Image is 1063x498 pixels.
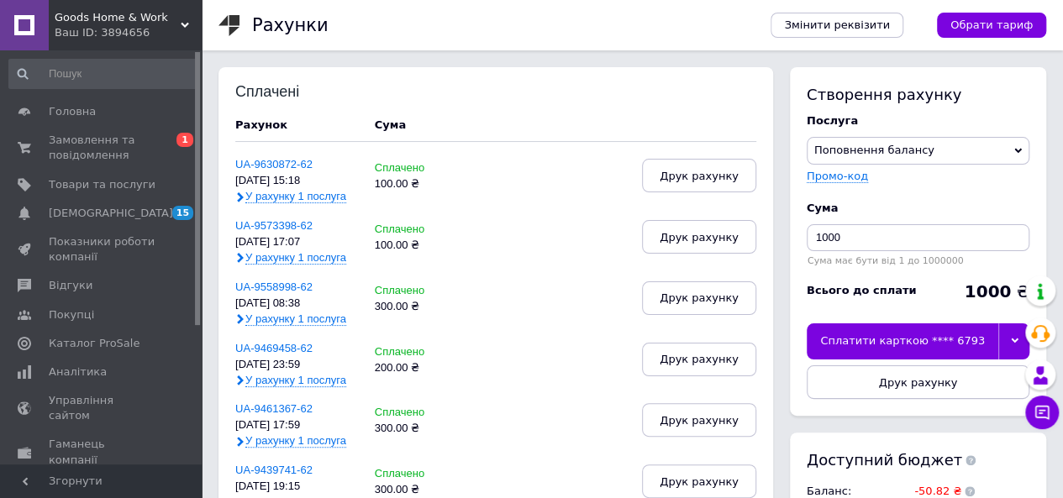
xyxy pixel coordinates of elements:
input: Пошук [8,59,198,89]
div: Послуга [807,113,1029,128]
div: Рахунок [235,118,358,133]
span: [DEMOGRAPHIC_DATA] [49,206,173,221]
span: Друк рахунку [660,475,739,488]
div: 100.00 ₴ [375,178,458,191]
div: Сплачено [375,223,458,236]
a: Обрати тариф [937,13,1046,38]
div: Створення рахунку [807,84,1029,105]
div: Сплатити карткою **** 6793 [807,323,998,359]
div: [DATE] 17:07 [235,236,358,249]
div: Сплачено [375,346,458,359]
a: UA-9461367-62 [235,402,313,415]
span: У рахунку 1 послуга [245,374,346,387]
div: 300.00 ₴ [375,422,458,435]
span: Управління сайтом [49,393,155,423]
div: Сплачені [235,84,345,101]
div: Сплачено [375,406,458,419]
button: Чат з покупцем [1025,396,1059,429]
button: Друк рахунку [642,403,756,437]
div: Всього до сплати [807,283,917,298]
h1: Рахунки [252,15,328,35]
div: Cума [375,118,406,133]
span: Аналітика [49,364,107,380]
button: Друк рахунку [642,220,756,254]
span: У рахунку 1 послуга [245,251,346,265]
span: У рахунку 1 послуга [245,312,346,326]
span: Замовлення та повідомлення [49,133,155,163]
div: ₴ [964,283,1029,300]
span: Goods Home & Work [55,10,181,25]
span: Друк рахунку [660,353,739,365]
button: Друк рахунку [642,343,756,376]
div: Сплачено [375,162,458,175]
div: 100.00 ₴ [375,239,458,252]
span: Обрати тариф [950,18,1033,33]
span: Друк рахунку [879,376,958,389]
span: Друк рахунку [660,170,739,182]
span: У рахунку 1 послуга [245,190,346,203]
label: Промо-код [807,170,868,182]
span: Покупці [49,307,94,322]
div: [DATE] 15:18 [235,175,358,187]
span: Гаманець компанії [49,437,155,467]
button: Друк рахунку [807,365,1029,399]
a: Змінити реквізити [771,13,903,38]
a: UA-9573398-62 [235,219,313,232]
div: 300.00 ₴ [375,484,458,496]
div: Сума має бути від 1 до 1000000 [807,255,1029,266]
button: Друк рахунку [642,281,756,315]
span: Головна [49,104,96,119]
a: UA-9439741-62 [235,464,313,476]
div: Ваш ID: 3894656 [55,25,202,40]
span: Доступний бюджет [807,449,962,470]
span: Друк рахунку [660,231,739,244]
b: 1000 [964,281,1011,301]
span: Показники роботи компанії [49,234,155,265]
div: 200.00 ₴ [375,362,458,375]
span: 15 [172,206,193,220]
span: Друк рахунку [660,291,739,304]
span: Друк рахунку [660,414,739,427]
div: [DATE] 08:38 [235,297,358,310]
span: Каталог ProSale [49,336,139,351]
span: Відгуки [49,278,92,293]
div: 300.00 ₴ [375,301,458,313]
button: Друк рахунку [642,159,756,192]
div: [DATE] 23:59 [235,359,358,371]
button: Друк рахунку [642,464,756,498]
span: У рахунку 1 послуга [245,434,346,448]
div: Сплачено [375,468,458,480]
div: Cума [807,201,1029,216]
span: Товари та послуги [49,177,155,192]
a: UA-9469458-62 [235,342,313,354]
div: Сплачено [375,285,458,297]
span: 1 [176,133,193,147]
div: [DATE] 19:15 [235,480,358,493]
a: UA-9558998-62 [235,280,313,293]
span: Змінити реквізити [784,18,890,33]
span: Поповнення балансу [814,144,934,156]
a: UA-9630872-62 [235,158,313,170]
div: [DATE] 17:59 [235,419,358,432]
input: Введіть суму [807,224,1029,251]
